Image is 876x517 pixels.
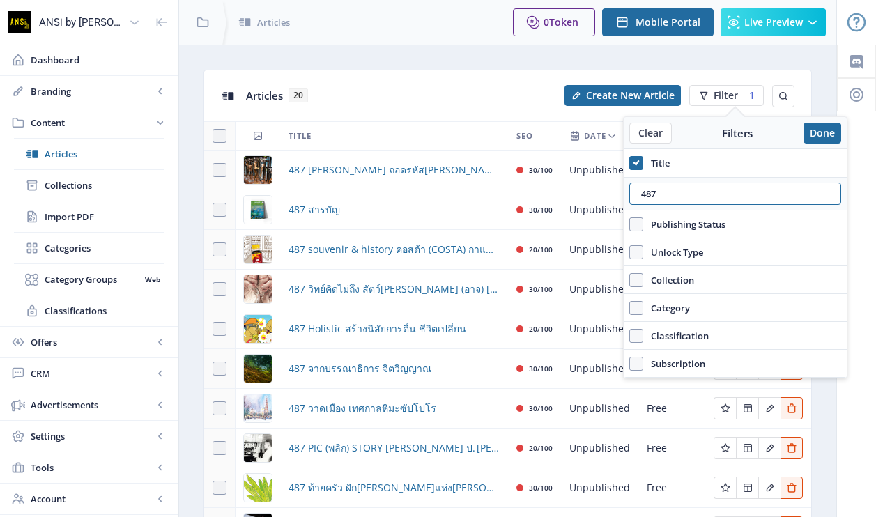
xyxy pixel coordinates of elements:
[246,88,283,102] span: Articles
[561,270,638,309] td: Unpublished
[244,156,272,184] img: ce183f43-cc6c-40cc-8b62-0f0be7ea5b31.png
[244,394,272,422] img: 38ec0cd0-08a0-47da-81c0-782fc327ad70.png
[289,201,340,218] a: 487 สารบัญ
[14,170,164,201] a: Collections
[289,88,308,102] span: 20
[289,241,500,258] a: 487 souvenir & history คอสต้า (COSTA) กาแฟอังกฤษใน[PERSON_NAME]
[561,429,638,468] td: Unpublished
[636,17,700,28] span: Mobile Portal
[289,321,466,337] a: 487 Holistic สร้างนิสัยการตื่น ชีวิตเปลี่ยน
[289,162,500,178] a: 487 [PERSON_NAME] ถอดรหัส[PERSON_NAME]งู
[758,440,781,454] a: Edit page
[744,90,755,101] div: 1
[643,244,703,261] span: Unlock Type
[561,309,638,349] td: Unpublished
[804,123,841,144] button: Done
[513,8,595,36] button: 0Token
[744,17,803,28] span: Live Preview
[244,236,272,263] img: de200331-5637-4a4b-beb1-263321ee2952.png
[549,15,578,29] span: Token
[736,401,758,414] a: Edit page
[638,429,705,468] td: Free
[289,128,312,144] span: Title
[529,241,553,258] div: 20/100
[556,85,681,106] a: New page
[643,155,670,171] span: Title
[643,216,725,233] span: Publishing Status
[289,360,431,377] a: 487 จากบรรณาธิการ จิตวิญญาณ
[14,264,164,295] a: Category GroupsWeb
[638,389,705,429] td: Free
[643,300,690,316] span: Category
[244,315,272,343] img: ac6afcc9-4de6-46a7-9bd1-247b06cc926c.png
[45,272,140,286] span: Category Groups
[602,8,714,36] button: Mobile Portal
[561,230,638,270] td: Unpublished
[140,272,164,286] nb-badge: Web
[584,128,606,144] span: Date
[31,335,153,349] span: Offers
[289,281,500,298] a: 487 วิทย์คิดไม่ถึง สัตว์[PERSON_NAME] (อาจ) [PERSON_NAME]นัก
[714,90,738,101] span: Filter
[529,360,553,377] div: 30/100
[244,355,272,383] img: 5021b90a-dd8d-4293-abd8-a1718de0fac5.png
[629,123,672,144] button: Clear
[244,275,272,303] img: 038a6060-b6da-4f28-9844-3c388cc69b82.png
[714,401,736,414] a: Edit page
[721,8,826,36] button: Live Preview
[714,440,736,454] a: Edit page
[564,85,681,106] button: Create New Article
[289,440,500,456] a: 487 PIC (พลิก) STORY [PERSON_NAME] ป. [PERSON_NAME]ในสภาผู้แทนฯ
[638,468,705,508] td: Free
[643,355,705,372] span: Subscription
[45,178,164,192] span: Collections
[561,151,638,190] td: Unpublished
[643,272,694,288] span: Collection
[561,468,638,508] td: Unpublished
[529,281,553,298] div: 30/100
[14,295,164,326] a: Classifications
[45,241,164,255] span: Categories
[31,461,153,474] span: Tools
[672,126,804,140] div: Filters
[39,7,123,38] div: ANSi by [PERSON_NAME]
[561,389,638,429] td: Unpublished
[31,398,153,412] span: Advertisements
[31,366,153,380] span: CRM
[529,321,553,337] div: 20/100
[14,201,164,232] a: Import PDF
[8,11,31,33] img: properties.app_icon.png
[31,53,167,67] span: Dashboard
[14,233,164,263] a: Categories
[643,327,709,344] span: Classification
[31,84,153,98] span: Branding
[289,400,436,417] a: 487 วาดเมือง เทศกาลหิมะซัปโปโร
[45,147,164,161] span: Articles
[529,440,553,456] div: 20/100
[689,85,764,106] button: Filter1
[516,128,533,144] span: SEO
[31,492,153,506] span: Account
[45,210,164,224] span: Import PDF
[31,429,153,443] span: Settings
[529,400,553,417] div: 30/100
[529,201,553,218] div: 30/100
[561,190,638,230] td: Unpublished
[758,401,781,414] a: Edit page
[244,196,272,224] img: bda8d190-d37e-447a-b6be-ee932b8e7d90.png
[529,162,553,178] div: 30/100
[14,139,164,169] a: Articles
[586,90,675,101] span: Create New Article
[781,440,803,454] a: Edit page
[31,116,153,130] span: Content
[244,434,272,462] img: 5c8a4c0f-5fbf-4750-8e2d-1221c993b1ce.png
[561,349,638,389] td: Unpublished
